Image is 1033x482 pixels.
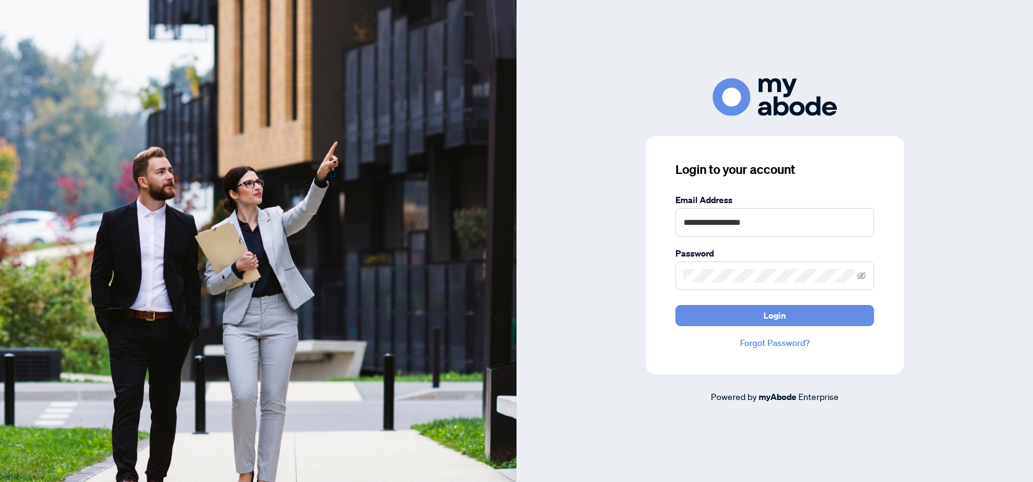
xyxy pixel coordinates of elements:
span: eye-invisible [857,271,866,280]
label: Email Address [675,193,874,207]
img: ma-logo [713,78,837,116]
span: Powered by [711,391,757,402]
span: Login [764,306,786,325]
label: Password [675,247,874,260]
button: Login [675,305,874,326]
h3: Login to your account [675,161,874,178]
span: Enterprise [798,391,839,402]
a: Forgot Password? [675,336,874,350]
a: myAbode [759,390,796,404]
